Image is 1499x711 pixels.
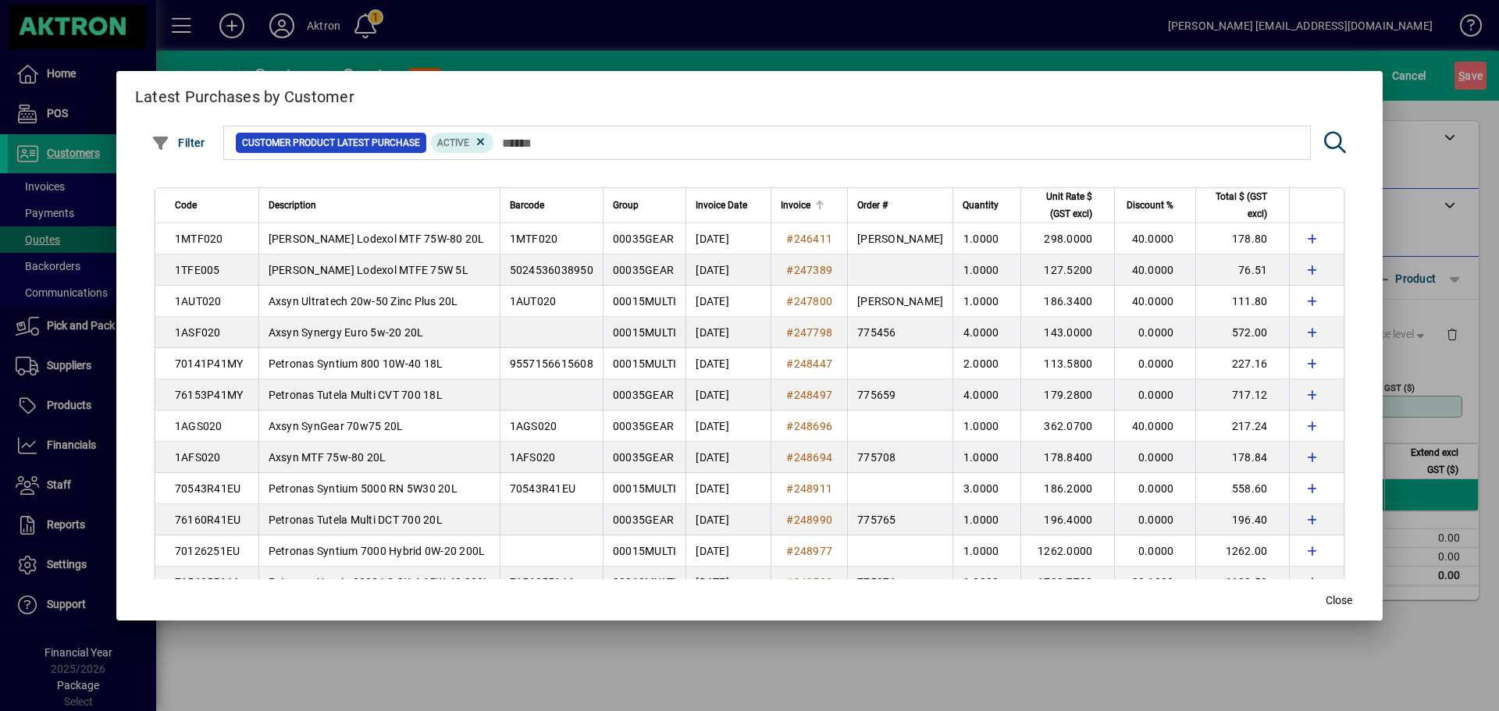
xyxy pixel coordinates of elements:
[952,223,1020,254] td: 1.0000
[175,451,221,464] span: 1AFS020
[781,418,838,435] a: #248696
[794,420,833,432] span: 248696
[1114,473,1195,504] td: 0.0000
[952,473,1020,504] td: 3.0000
[613,389,674,401] span: 00035GEAR
[847,317,952,348] td: 775456
[1114,286,1195,317] td: 40.0000
[1020,254,1114,286] td: 127.5200
[786,451,793,464] span: #
[781,197,810,214] span: Invoice
[786,482,793,495] span: #
[1195,411,1289,442] td: 217.24
[952,286,1020,317] td: 1.0000
[175,197,249,214] div: Code
[437,137,469,148] span: Active
[1020,379,1114,411] td: 179.2800
[175,357,244,370] span: 70141P41MY
[175,545,240,557] span: 70126251EU
[685,567,771,598] td: [DATE]
[175,295,222,308] span: 1AUT020
[794,233,833,245] span: 246411
[1127,197,1173,214] span: Discount %
[1114,442,1195,473] td: 0.0000
[613,295,677,308] span: 00015MULTI
[613,451,674,464] span: 00035GEAR
[1020,442,1114,473] td: 178.8400
[781,386,838,403] a: #248497
[857,197,943,214] div: Order #
[685,317,771,348] td: [DATE]
[794,357,833,370] span: 248447
[1031,188,1092,222] span: Unit Rate $ (GST excl)
[175,514,241,526] span: 76160R41EU
[510,420,557,432] span: 1AGS020
[685,411,771,442] td: [DATE]
[1205,188,1267,222] span: Total $ (GST excl)
[794,482,833,495] span: 248911
[685,286,771,317] td: [DATE]
[1326,592,1352,609] span: Close
[786,514,793,526] span: #
[1195,317,1289,348] td: 572.00
[952,348,1020,379] td: 2.0000
[510,264,593,276] span: 5024536038950
[781,197,838,214] div: Invoice
[696,197,747,214] span: Invoice Date
[781,449,838,466] a: #248694
[1314,586,1364,614] button: Close
[1114,317,1195,348] td: 0.0000
[1114,348,1195,379] td: 0.0000
[794,514,833,526] span: 248990
[847,286,952,317] td: [PERSON_NAME]
[269,420,404,432] span: Axsyn SynGear 70w75 20L
[1205,188,1281,222] div: Total $ (GST excl)
[786,357,793,370] span: #
[1195,535,1289,567] td: 1262.00
[952,535,1020,567] td: 1.0000
[175,197,197,214] span: Code
[847,223,952,254] td: [PERSON_NAME]
[963,197,1013,214] div: Quantity
[781,324,838,341] a: #247798
[1020,286,1114,317] td: 186.3400
[847,442,952,473] td: 775708
[1020,473,1114,504] td: 186.2000
[685,379,771,411] td: [DATE]
[148,129,209,157] button: Filter
[685,348,771,379] td: [DATE]
[781,511,838,528] a: #248990
[1020,223,1114,254] td: 298.0000
[786,264,793,276] span: #
[794,545,833,557] span: 248977
[1020,504,1114,535] td: 196.4000
[1195,473,1289,504] td: 558.60
[242,135,420,151] span: Customer Product Latest Purchase
[781,293,838,310] a: #247800
[269,264,468,276] span: [PERSON_NAME] Lodexol MTFE 75W 5L
[1020,567,1114,598] td: 1782.7700
[847,504,952,535] td: 775765
[1020,411,1114,442] td: 362.0700
[613,233,674,245] span: 00035GEAR
[1195,286,1289,317] td: 111.80
[175,326,221,339] span: 1ASF020
[269,295,458,308] span: Axsyn Ultratech 20w-50 Zinc Plus 20L
[781,542,838,560] a: #248977
[175,420,223,432] span: 1AGS020
[685,473,771,504] td: [DATE]
[786,233,793,245] span: #
[151,137,205,149] span: Filter
[269,389,443,401] span: Petronas Tutela Multi CVT 700 18L
[685,535,771,567] td: [DATE]
[794,295,833,308] span: 247800
[1195,567,1289,598] td: 1103.52
[269,197,316,214] span: Description
[781,261,838,279] a: #247389
[510,233,558,245] span: 1MTF020
[269,576,490,588] span: Petronas Urania 3000 LS CK-4 15W-40 209L
[1195,348,1289,379] td: 227.16
[1195,379,1289,411] td: 717.12
[794,451,833,464] span: 248694
[685,504,771,535] td: [DATE]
